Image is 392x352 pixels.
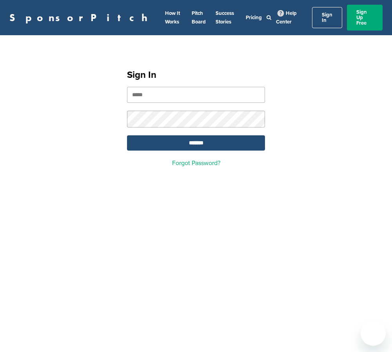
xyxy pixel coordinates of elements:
a: Forgot Password? [172,159,220,167]
iframe: Button to launch messaging window [361,321,386,346]
a: Sign In [312,7,342,28]
a: SponsorPitch [9,13,152,23]
a: Pitch Board [192,10,206,25]
h1: Sign In [127,68,265,82]
a: Help Center [276,9,297,27]
a: Success Stories [216,10,234,25]
a: How It Works [165,10,180,25]
a: Pricing [246,14,262,21]
a: Sign Up Free [347,5,383,31]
